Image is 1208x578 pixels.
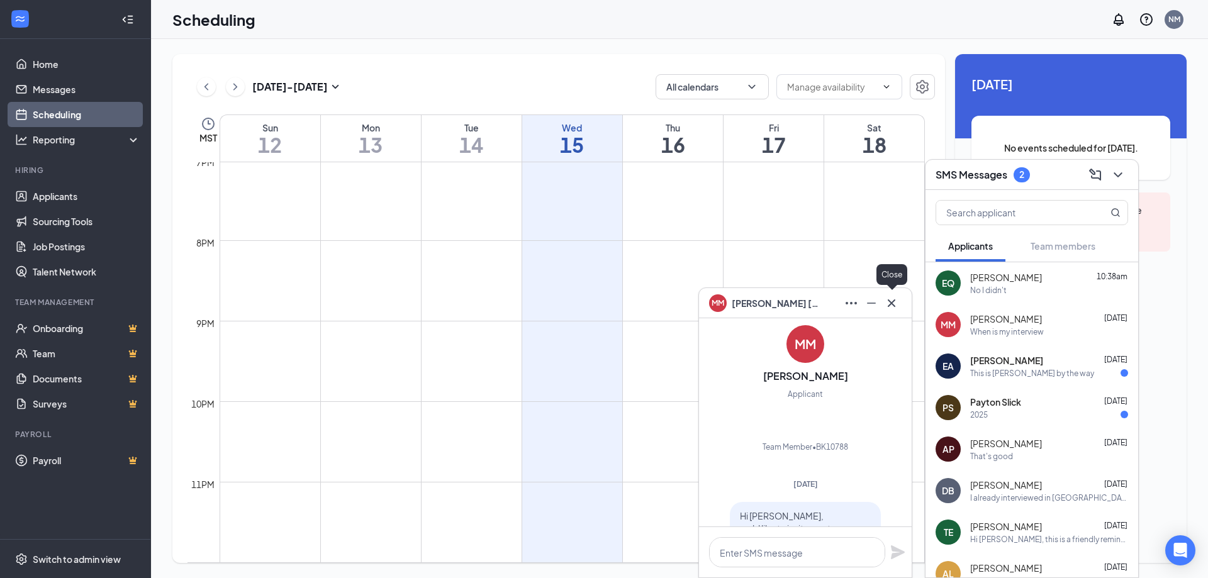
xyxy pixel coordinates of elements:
[970,313,1042,325] span: [PERSON_NAME]
[890,545,905,560] svg: Plane
[1104,396,1127,406] span: [DATE]
[1104,562,1127,572] span: [DATE]
[970,368,1094,379] div: This is [PERSON_NAME] by the way
[763,369,848,383] h3: [PERSON_NAME]
[746,81,758,93] svg: ChevronDown
[970,396,1021,408] span: Payton Slick
[861,293,881,313] button: Minimize
[15,553,28,565] svg: Settings
[199,131,217,144] span: MST
[732,296,820,310] span: [PERSON_NAME] [PERSON_NAME]
[910,74,935,99] button: Settings
[15,133,28,146] svg: Analysis
[194,236,217,250] div: 8pm
[33,341,140,366] a: TeamCrown
[915,79,930,94] svg: Settings
[522,115,622,162] a: October 15, 2025
[788,388,823,401] div: Applicant
[1097,272,1127,281] span: 10:38am
[944,526,953,538] div: TE
[936,168,1007,182] h3: SMS Messages
[522,134,622,155] h1: 15
[328,79,343,94] svg: SmallChevronDown
[172,9,255,30] h1: Scheduling
[33,316,140,341] a: OnboardingCrown
[33,553,121,565] div: Switch to admin view
[1110,208,1121,218] svg: MagnifyingGlass
[200,79,213,94] svg: ChevronLeft
[824,121,924,134] div: Sat
[970,354,1043,367] span: [PERSON_NAME]
[997,141,1145,155] span: No events scheduled for [DATE].
[724,134,824,155] h1: 17
[948,240,993,252] span: Applicants
[33,209,140,234] a: Sourcing Tools
[33,133,141,146] div: Reporting
[1110,167,1126,182] svg: ChevronDown
[970,492,1128,503] div: I already interviewed in [GEOGRAPHIC_DATA] AZ
[970,562,1042,574] span: [PERSON_NAME]
[623,134,723,155] h1: 16
[971,74,1170,94] span: [DATE]
[970,520,1042,533] span: [PERSON_NAME]
[881,293,902,313] button: Cross
[422,115,522,162] a: October 14, 2025
[1085,165,1105,185] button: ComposeMessage
[881,82,892,92] svg: ChevronDown
[1111,12,1126,27] svg: Notifications
[724,121,824,134] div: Fri
[226,77,245,96] button: ChevronRight
[942,443,954,455] div: AP
[1165,535,1195,565] div: Open Intercom Messenger
[33,77,140,102] a: Messages
[970,326,1044,337] div: When is my interview
[841,293,861,313] button: Ellipses
[197,77,216,96] button: ChevronLeft
[1019,169,1024,180] div: 2
[189,397,217,411] div: 10pm
[33,448,140,473] a: PayrollCrown
[970,437,1042,450] span: [PERSON_NAME]
[422,121,522,134] div: Tue
[942,277,954,289] div: EQ
[876,264,907,285] div: Close
[1108,165,1128,185] button: ChevronDown
[942,484,954,497] div: DB
[942,401,954,414] div: PS
[220,115,320,162] a: October 12, 2025
[656,74,769,99] button: All calendarsChevronDown
[15,297,138,308] div: Team Management
[229,79,242,94] svg: ChevronRight
[941,318,956,331] div: MM
[33,184,140,209] a: Applicants
[321,134,421,155] h1: 13
[15,165,138,175] div: Hiring
[824,115,924,162] a: October 18, 2025
[522,121,622,134] div: Wed
[970,451,1013,462] div: That's good
[194,155,217,169] div: 7pm
[1104,313,1127,323] span: [DATE]
[1031,240,1095,252] span: Team members
[884,296,899,311] svg: Cross
[864,296,879,311] svg: Minimize
[936,201,1085,225] input: Search applicant
[1168,14,1180,25] div: NM
[970,534,1128,545] div: Hi [PERSON_NAME], this is a friendly reminder. Please select a meeting time slot for your Team Me...
[194,316,217,330] div: 9pm
[763,441,848,453] div: Team Member • BK10788
[33,259,140,284] a: Talent Network
[844,296,859,311] svg: Ellipses
[422,134,522,155] h1: 14
[33,52,140,77] a: Home
[15,429,138,440] div: Payroll
[220,121,320,134] div: Sun
[189,477,217,491] div: 11pm
[321,121,421,134] div: Mon
[795,335,816,353] div: MM
[793,479,818,489] span: [DATE]
[1104,438,1127,447] span: [DATE]
[121,13,134,26] svg: Collapse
